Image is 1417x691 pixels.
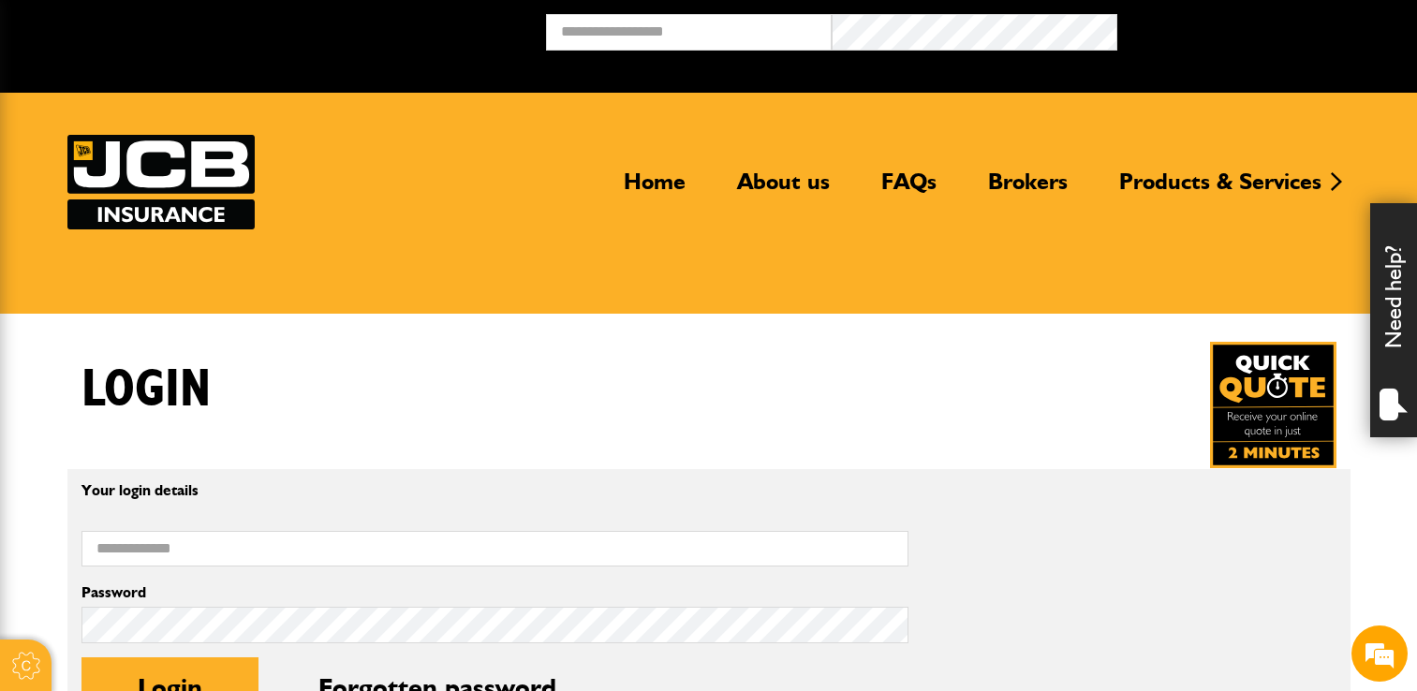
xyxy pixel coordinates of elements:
a: Brokers [974,168,1082,211]
a: Get your insurance quote in just 2-minutes [1210,342,1336,468]
a: JCB Insurance Services [67,135,255,229]
p: Your login details [81,483,908,498]
h1: Login [81,359,211,421]
a: FAQs [867,168,951,211]
a: Products & Services [1105,168,1336,211]
label: Password [81,585,908,600]
img: JCB Insurance Services logo [67,135,255,229]
button: Broker Login [1117,14,1403,43]
div: Need help? [1370,203,1417,437]
a: About us [723,168,844,211]
a: Home [610,168,700,211]
img: Quick Quote [1210,342,1336,468]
